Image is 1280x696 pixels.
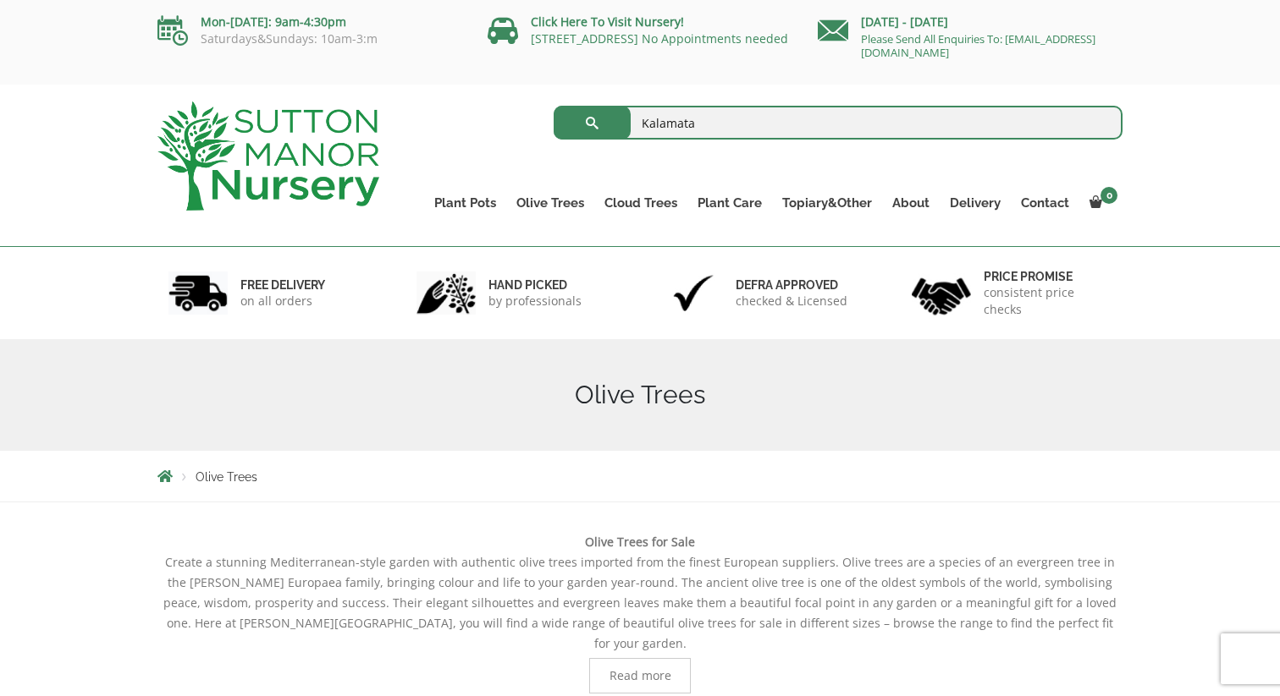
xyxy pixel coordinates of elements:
[531,14,684,30] a: Click Here To Visit Nursery!
[157,469,1123,483] nav: Breadcrumbs
[488,293,582,310] p: by professionals
[861,31,1095,60] a: Please Send All Enquiries To: [EMAIL_ADDRESS][DOMAIN_NAME]
[984,269,1112,284] h6: Price promise
[736,293,847,310] p: checked & Licensed
[506,191,594,215] a: Olive Trees
[1079,191,1123,215] a: 0
[157,12,462,32] p: Mon-[DATE]: 9am-4:30pm
[157,101,379,211] img: logo
[1101,187,1117,204] span: 0
[610,670,671,682] span: Read more
[196,470,257,484] span: Olive Trees
[882,191,940,215] a: About
[488,277,582,293] h6: hand picked
[912,267,971,319] img: 4.jpg
[1011,191,1079,215] a: Contact
[585,534,695,550] b: Olive Trees for Sale
[157,532,1123,693] div: Create a stunning Mediterranean-style garden with authentic olive trees imported from the finest ...
[984,284,1112,318] p: consistent price checks
[554,106,1123,140] input: Search...
[818,12,1123,32] p: [DATE] - [DATE]
[417,271,476,315] img: 2.jpg
[240,277,325,293] h6: FREE DELIVERY
[157,32,462,46] p: Saturdays&Sundays: 10am-3:m
[531,30,788,47] a: [STREET_ADDRESS] No Appointments needed
[940,191,1011,215] a: Delivery
[424,191,506,215] a: Plant Pots
[687,191,772,215] a: Plant Care
[157,380,1123,410] h1: Olive Trees
[594,191,687,215] a: Cloud Trees
[736,277,847,293] h6: Defra approved
[664,271,723,315] img: 3.jpg
[168,271,228,315] img: 1.jpg
[772,191,882,215] a: Topiary&Other
[240,293,325,310] p: on all orders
